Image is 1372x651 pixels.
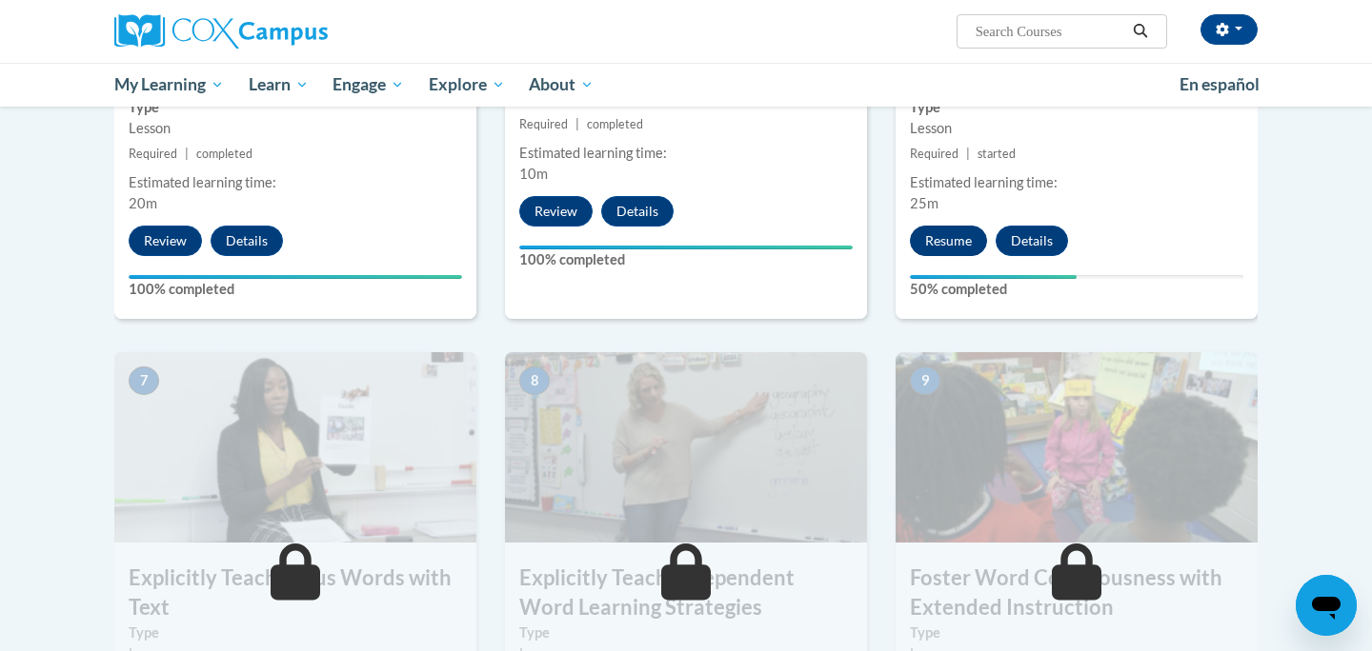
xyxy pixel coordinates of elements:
[519,166,548,182] span: 10m
[896,352,1258,542] img: Course Image
[1126,20,1155,43] button: Search
[102,63,236,107] a: My Learning
[129,97,462,118] label: Type
[601,196,674,227] button: Details
[978,147,1016,161] span: started
[236,63,321,107] a: Learn
[196,147,252,161] span: completed
[129,172,462,193] div: Estimated learning time:
[129,366,159,395] span: 7
[575,117,579,131] span: |
[129,195,157,211] span: 20m
[129,279,462,300] label: 100% completed
[114,14,328,49] img: Cox Campus
[519,143,853,164] div: Estimated learning time:
[129,275,462,279] div: Your progress
[86,63,1286,107] div: Main menu
[129,118,462,139] div: Lesson
[910,118,1243,139] div: Lesson
[1180,74,1260,94] span: En español
[505,563,867,622] h3: Explicitly Teach Independent Word Learning Strategies
[129,622,462,643] label: Type
[114,73,224,96] span: My Learning
[910,279,1243,300] label: 50% completed
[114,352,476,542] img: Course Image
[910,275,1077,279] div: Your progress
[505,352,867,542] img: Course Image
[129,226,202,256] button: Review
[519,246,853,249] div: Your progress
[517,63,607,107] a: About
[974,20,1126,43] input: Search Courses
[249,73,309,96] span: Learn
[529,73,594,96] span: About
[966,147,970,161] span: |
[519,117,568,131] span: Required
[519,196,593,227] button: Review
[996,226,1068,256] button: Details
[114,14,476,49] a: Cox Campus
[333,73,404,96] span: Engage
[429,73,505,96] span: Explore
[1296,575,1357,636] iframe: Button to launch messaging window
[519,366,550,395] span: 8
[910,195,938,211] span: 25m
[129,147,177,161] span: Required
[519,249,853,270] label: 100% completed
[910,172,1243,193] div: Estimated learning time:
[1167,65,1272,105] a: En español
[910,366,940,395] span: 9
[416,63,517,107] a: Explore
[519,622,853,643] label: Type
[910,147,958,161] span: Required
[185,147,189,161] span: |
[587,117,643,131] span: completed
[910,226,987,256] button: Resume
[211,226,283,256] button: Details
[1200,14,1258,45] button: Account Settings
[114,563,476,622] h3: Explicitly Teach Focus Words with Text
[320,63,416,107] a: Engage
[910,622,1243,643] label: Type
[910,97,1243,118] label: Type
[896,563,1258,622] h3: Foster Word Consciousness with Extended Instruction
